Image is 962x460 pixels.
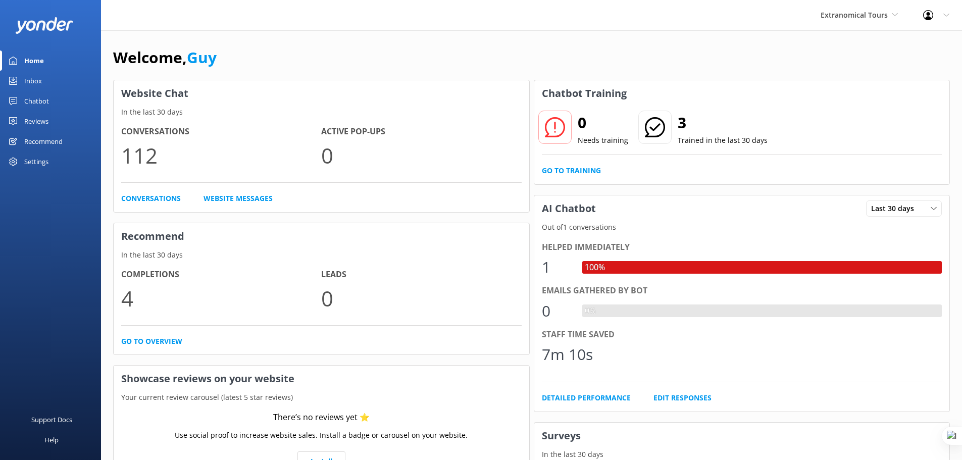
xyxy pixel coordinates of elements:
[114,223,529,249] h3: Recommend
[31,410,72,430] div: Support Docs
[121,193,181,204] a: Conversations
[542,392,631,403] a: Detailed Performance
[15,17,73,34] img: yonder-white-logo.png
[114,249,529,261] p: In the last 30 days
[542,165,601,176] a: Go to Training
[678,111,768,135] h2: 3
[578,111,628,135] h2: 0
[187,47,217,68] a: Guy
[321,125,521,138] h4: Active Pop-ups
[24,131,63,151] div: Recommend
[114,366,529,392] h3: Showcase reviews on your website
[114,392,529,403] p: Your current review carousel (latest 5 star reviews)
[121,281,321,315] p: 4
[204,193,273,204] a: Website Messages
[542,284,942,297] div: Emails gathered by bot
[121,336,182,347] a: Go to overview
[113,45,217,70] h1: Welcome,
[542,255,572,279] div: 1
[534,423,950,449] h3: Surveys
[24,71,42,91] div: Inbox
[24,50,44,71] div: Home
[678,135,768,146] p: Trained in the last 30 days
[582,261,607,274] div: 100%
[534,222,950,233] p: Out of 1 conversations
[582,304,598,318] div: 0%
[542,241,942,254] div: Helped immediately
[534,195,603,222] h3: AI Chatbot
[542,299,572,323] div: 0
[578,135,628,146] p: Needs training
[653,392,712,403] a: Edit Responses
[534,80,634,107] h3: Chatbot Training
[175,430,468,441] p: Use social proof to increase website sales. Install a badge or carousel on your website.
[24,151,48,172] div: Settings
[24,111,48,131] div: Reviews
[114,107,529,118] p: In the last 30 days
[534,449,950,460] p: In the last 30 days
[871,203,920,214] span: Last 30 days
[121,125,321,138] h4: Conversations
[321,138,521,172] p: 0
[273,411,370,424] div: There’s no reviews yet ⭐
[321,268,521,281] h4: Leads
[821,10,888,20] span: Extranomical Tours
[121,268,321,281] h4: Completions
[114,80,529,107] h3: Website Chat
[121,138,321,172] p: 112
[24,91,49,111] div: Chatbot
[44,430,59,450] div: Help
[321,281,521,315] p: 0
[542,342,593,367] div: 7m 10s
[542,328,942,341] div: Staff time saved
